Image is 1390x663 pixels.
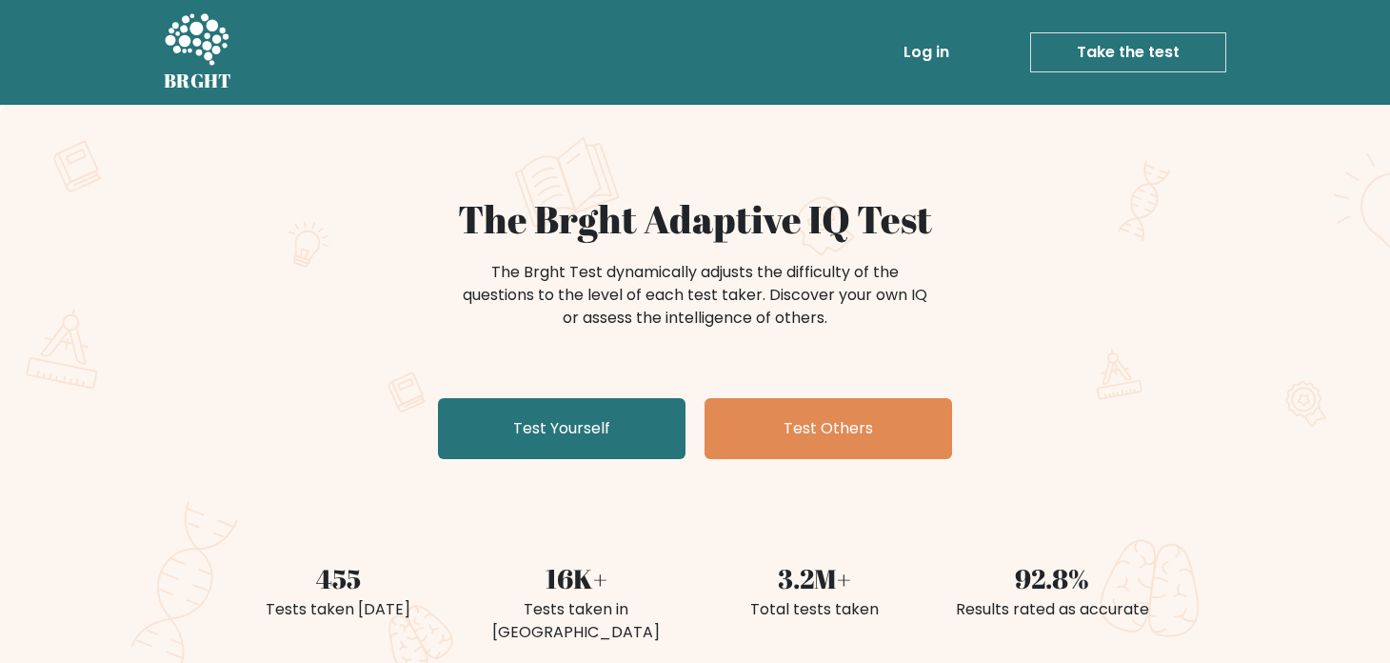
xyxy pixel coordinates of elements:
a: Log in [896,33,957,71]
h5: BRGHT [164,70,232,92]
div: 92.8% [944,558,1160,598]
div: 455 [230,558,446,598]
div: 3.2M+ [706,558,922,598]
div: 16K+ [468,558,684,598]
div: Tests taken in [GEOGRAPHIC_DATA] [468,598,684,644]
h1: The Brght Adaptive IQ Test [230,196,1160,242]
div: Tests taken [DATE] [230,598,446,621]
a: BRGHT [164,8,232,97]
div: The Brght Test dynamically adjusts the difficulty of the questions to the level of each test take... [457,261,933,330]
a: Take the test [1030,32,1226,72]
a: Test Others [705,398,952,459]
div: Results rated as accurate [944,598,1160,621]
a: Test Yourself [438,398,685,459]
div: Total tests taken [706,598,922,621]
